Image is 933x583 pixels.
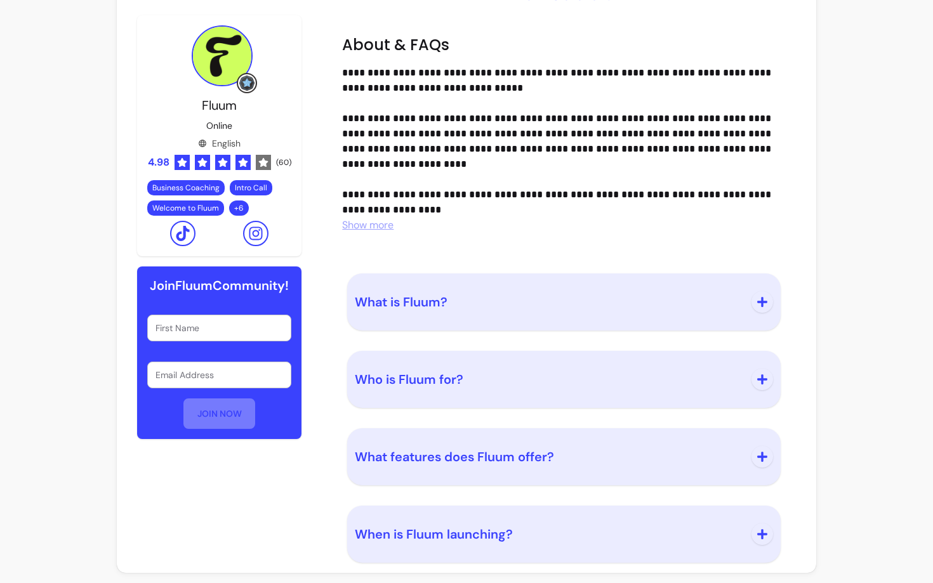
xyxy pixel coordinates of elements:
p: Online [206,119,232,132]
button: When is Fluum launching? [355,513,773,555]
button: Who is Fluum for? [355,358,773,400]
span: + 6 [232,203,246,213]
img: Provider image [192,25,253,86]
span: Business Coaching [152,183,220,193]
span: Welcome to Fluum [152,203,219,213]
span: What is Fluum? [355,294,447,310]
span: When is Fluum launching? [355,526,513,542]
img: Grow [239,75,255,91]
input: Email Address [155,369,284,381]
span: Intro Call [235,183,267,193]
span: Show more [342,218,394,232]
span: Who is Fluum for? [355,371,463,388]
input: First Name [155,322,284,334]
span: What features does Fluum offer? [355,449,554,465]
span: 4.98 [148,155,169,170]
span: ( 60 ) [276,157,291,167]
div: English [198,137,241,150]
h2: About & FAQs [342,35,786,55]
h6: Join Fluum Community! [150,277,289,294]
button: What features does Fluum offer? [355,436,773,478]
button: What is Fluum? [355,281,773,323]
span: Fluum [202,97,237,114]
